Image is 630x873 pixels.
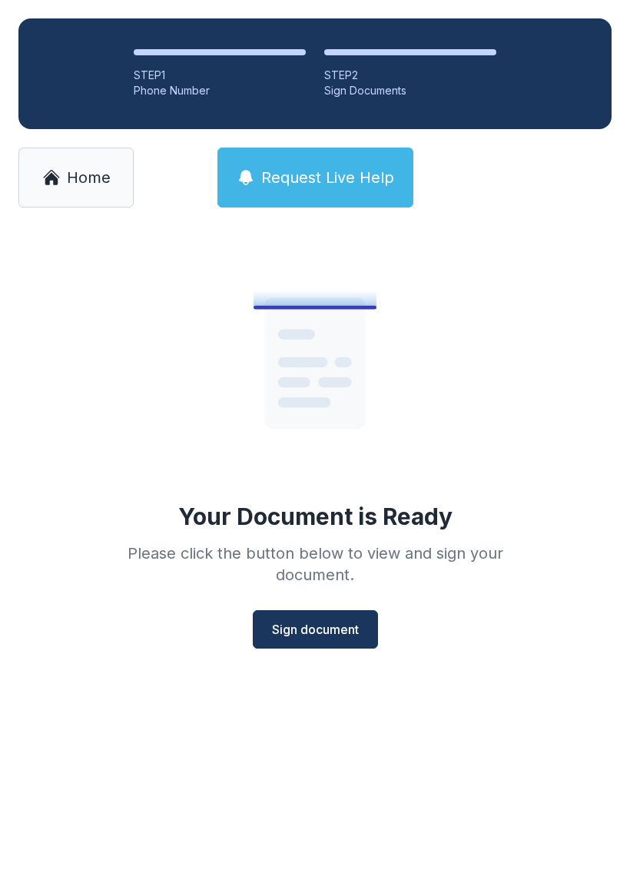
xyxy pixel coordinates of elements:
span: Home [67,167,111,188]
div: Phone Number [134,83,306,98]
div: Sign Documents [324,83,496,98]
div: STEP 2 [324,68,496,83]
div: Your Document is Ready [178,503,453,530]
span: Sign document [272,620,359,639]
div: STEP 1 [134,68,306,83]
span: Request Live Help [261,167,394,188]
div: Please click the button below to view and sign your document. [94,543,536,586]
